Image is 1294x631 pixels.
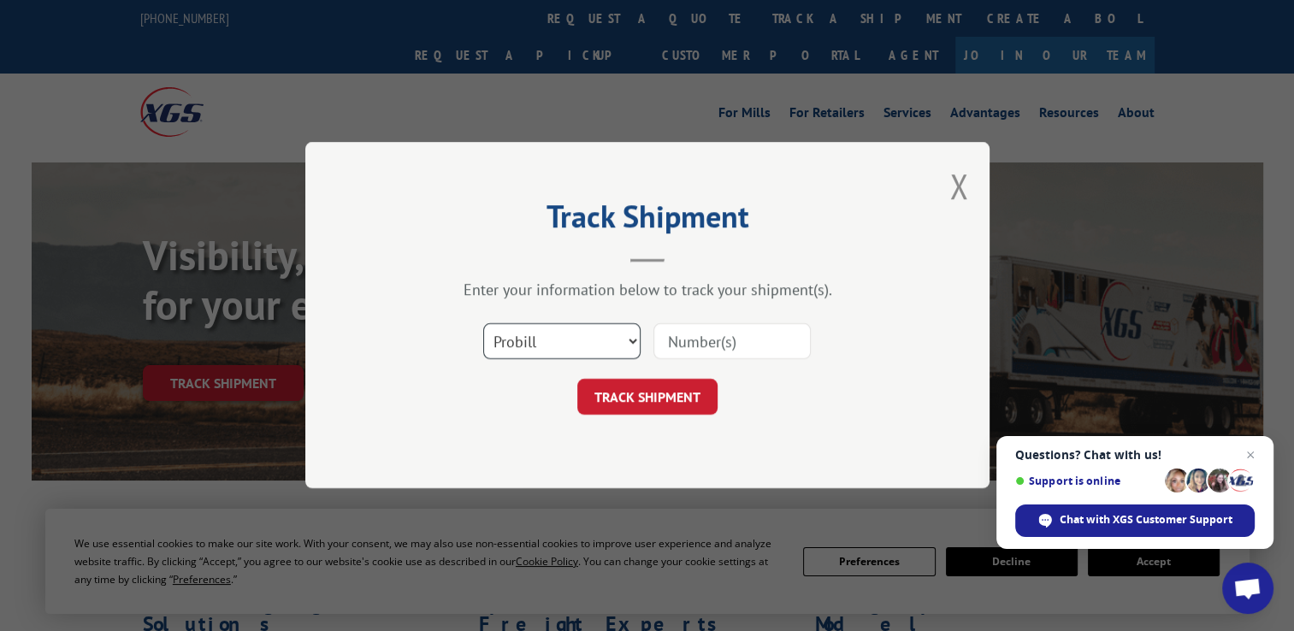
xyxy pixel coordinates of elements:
[391,280,904,300] div: Enter your information below to track your shipment(s).
[949,163,968,209] button: Close modal
[391,204,904,237] h2: Track Shipment
[1015,475,1159,487] span: Support is online
[1015,504,1255,537] div: Chat with XGS Customer Support
[1222,563,1273,614] div: Open chat
[1240,445,1261,465] span: Close chat
[1015,448,1255,462] span: Questions? Chat with us!
[1060,512,1232,528] span: Chat with XGS Customer Support
[653,324,811,360] input: Number(s)
[577,380,718,416] button: TRACK SHIPMENT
